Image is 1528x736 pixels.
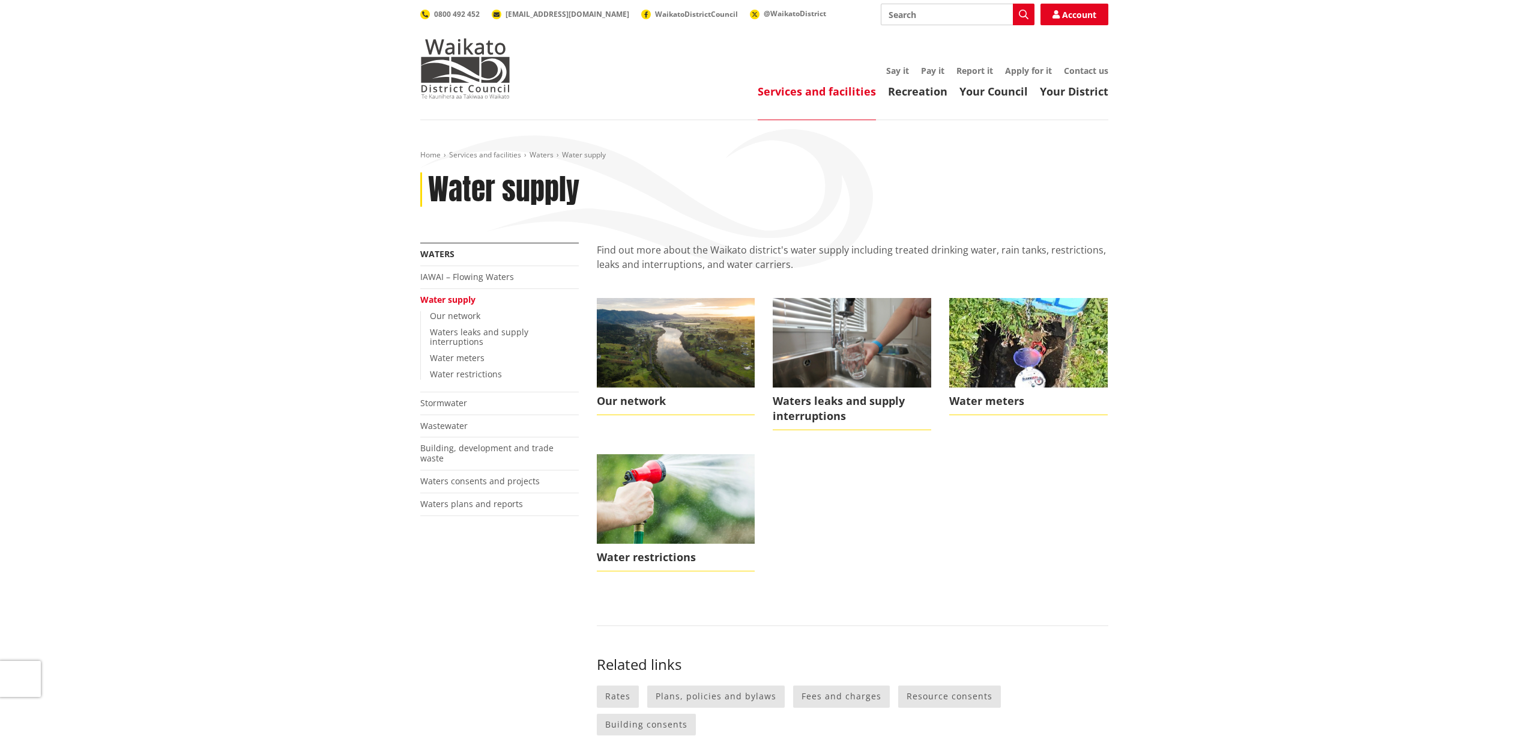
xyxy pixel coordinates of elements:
[764,8,826,19] span: @WaikatoDistrict
[597,388,755,415] span: Our network
[773,298,931,387] img: water image
[949,388,1108,415] span: Water meters
[888,84,947,99] a: Recreation
[430,326,528,348] a: Waters leaks and supply interruptions
[430,368,502,380] a: Water restrictions
[949,298,1108,415] a: Water meters
[530,150,554,160] a: Waters
[420,271,514,282] a: IAWAI – Flowing Waters
[430,352,485,363] a: Water meters
[956,65,993,76] a: Report it
[506,9,629,19] span: [EMAIL_ADDRESS][DOMAIN_NAME]
[597,454,755,571] a: Water restrictions
[886,65,909,76] a: Say it
[420,475,540,487] a: Waters consents and projects
[597,656,1108,674] h3: Related links
[773,298,931,430] a: Waters leaks and supply interruptions
[449,150,521,160] a: Services and facilities
[758,84,876,99] a: Services and facilities
[420,248,454,260] a: Waters
[1040,4,1108,25] a: Account
[647,686,785,708] a: Plans, policies and bylaws
[434,9,480,19] span: 0800 492 452
[597,243,1108,286] p: Find out more about the Waikato district's water supply including treated drinking water, rain ta...
[420,498,523,509] a: Waters plans and reports
[793,686,890,708] a: Fees and charges
[420,397,467,409] a: Stormwater
[597,298,755,415] a: Our network
[420,150,441,160] a: Home
[959,84,1028,99] a: Your Council
[597,454,755,543] img: water restriction
[597,544,755,571] span: Water restrictions
[898,686,1001,708] a: Resource consents
[420,420,468,431] a: Wastewater
[420,9,480,19] a: 0800 492 452
[750,8,826,19] a: @WaikatoDistrict
[641,9,738,19] a: WaikatoDistrictCouncil
[655,9,738,19] span: WaikatoDistrictCouncil
[881,4,1034,25] input: Search input
[1005,65,1052,76] a: Apply for it
[420,38,510,99] img: Waikato District Council - Te Kaunihera aa Takiwaa o Waikato
[420,442,554,464] a: Building, development and trade waste
[597,686,639,708] a: Rates
[949,298,1108,387] img: water meter
[428,172,579,207] h1: Water supply
[597,298,755,387] img: Waikato Te Awa
[420,294,476,305] a: Water supply
[597,714,696,736] a: Building consents
[492,9,629,19] a: [EMAIL_ADDRESS][DOMAIN_NAME]
[420,150,1108,160] nav: breadcrumb
[430,310,480,321] a: Our network
[773,388,931,430] span: Waters leaks and supply interruptions
[1064,65,1108,76] a: Contact us
[921,65,944,76] a: Pay it
[562,150,606,160] span: Water supply
[1040,84,1108,99] a: Your District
